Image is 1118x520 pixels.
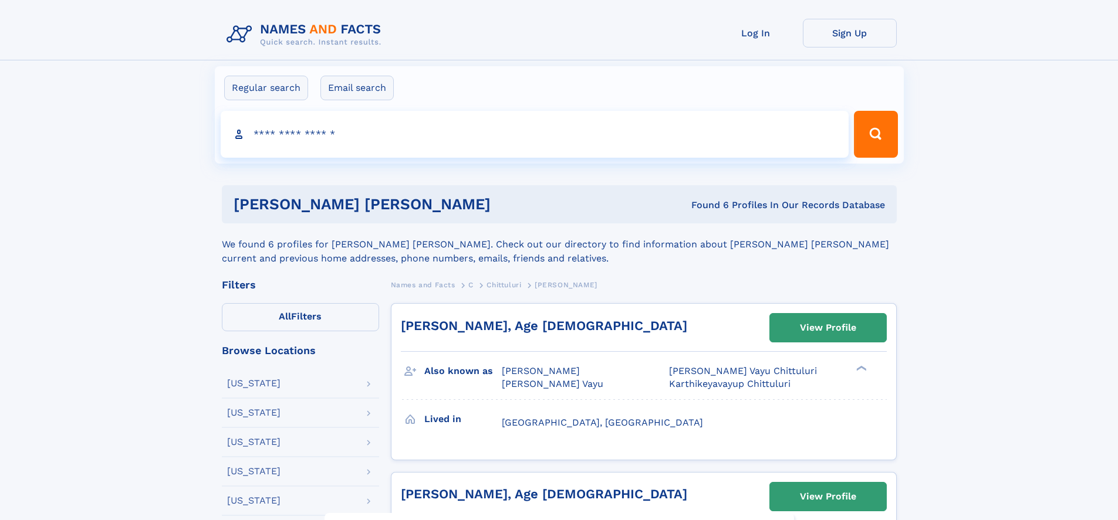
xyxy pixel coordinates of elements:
[803,19,897,47] a: Sign Up
[669,378,791,389] span: Karthikeyavayup Chittuluri
[591,199,885,212] div: Found 6 Profiles In Our Records Database
[222,223,897,266] div: We found 6 profiles for [PERSON_NAME] [PERSON_NAME]. Check out our directory to find information ...
[227,379,281,388] div: [US_STATE]
[502,378,603,389] span: [PERSON_NAME] Vayu
[770,482,886,511] a: View Profile
[709,19,803,47] a: Log In
[222,303,379,331] label: Filters
[502,365,580,376] span: [PERSON_NAME]
[853,365,867,372] div: ❯
[770,314,886,342] a: View Profile
[854,111,897,158] button: Search Button
[487,277,521,292] a: Chittuluri
[222,19,391,50] img: Logo Names and Facts
[391,277,455,292] a: Names and Facts
[224,76,308,100] label: Regular search
[221,111,849,158] input: search input
[401,487,687,501] a: [PERSON_NAME], Age [DEMOGRAPHIC_DATA]
[279,311,291,322] span: All
[800,483,856,510] div: View Profile
[669,365,817,376] span: [PERSON_NAME] Vayu Chittuluri
[227,496,281,505] div: [US_STATE]
[320,76,394,100] label: Email search
[424,409,502,429] h3: Lived in
[227,467,281,476] div: [US_STATE]
[487,281,521,289] span: Chittuluri
[227,437,281,447] div: [US_STATE]
[535,281,597,289] span: [PERSON_NAME]
[468,281,474,289] span: C
[222,345,379,356] div: Browse Locations
[222,280,379,290] div: Filters
[502,417,703,428] span: [GEOGRAPHIC_DATA], [GEOGRAPHIC_DATA]
[401,318,687,333] a: [PERSON_NAME], Age [DEMOGRAPHIC_DATA]
[468,277,474,292] a: C
[234,197,591,212] h1: [PERSON_NAME] [PERSON_NAME]
[424,361,502,381] h3: Also known as
[227,408,281,417] div: [US_STATE]
[800,314,856,341] div: View Profile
